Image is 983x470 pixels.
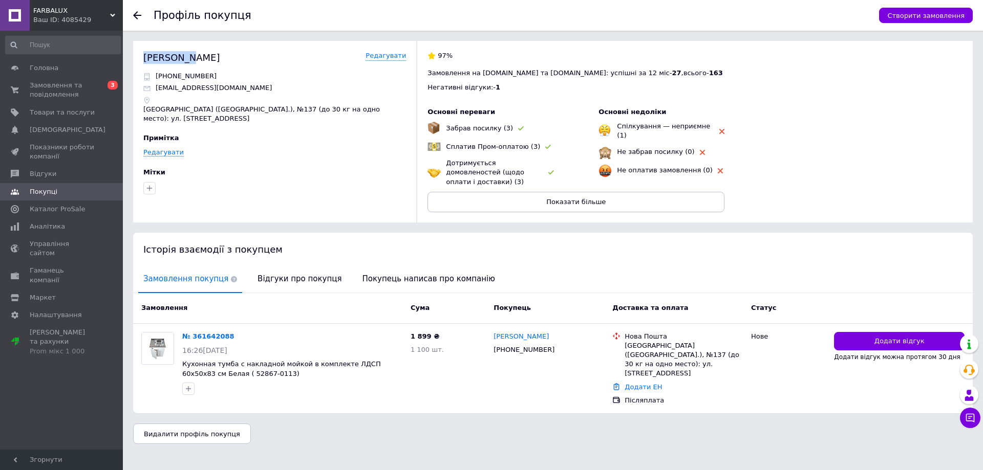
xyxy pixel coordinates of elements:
span: Покупець написав про компанію [357,266,500,292]
img: emoji [599,164,612,177]
p: [GEOGRAPHIC_DATA] ([GEOGRAPHIC_DATA].), №137 (до 30 кг на одно место): ул. [STREET_ADDRESS] [143,105,406,123]
div: [PHONE_NUMBER] [491,343,557,356]
span: Замовлення [141,304,187,311]
span: Замовлення покупця [138,266,242,292]
span: Основні недоліки [599,108,666,116]
button: Показати більше [428,192,724,212]
a: Редагувати [366,51,406,61]
img: rating-tag-type [545,145,551,149]
img: rating-tag-type [518,126,524,131]
span: Створити замовлення [887,12,965,19]
button: Видалити профіль покупця [133,423,251,444]
img: rating-tag-type [700,150,705,155]
span: Замовлення на [DOMAIN_NAME] та [DOMAIN_NAME]: успішні за 12 міс - , всього - [428,69,722,77]
div: [PERSON_NAME] [143,51,220,64]
span: Негативні відгуки: - [428,83,496,91]
a: Додати ЕН [625,383,662,391]
div: Prom мікс 1 000 [30,347,95,356]
span: Управління сайтом [30,239,95,258]
a: Фото товару [141,332,174,365]
span: Головна [30,63,58,73]
span: 27 [672,69,681,77]
h1: Профіль покупця [154,9,251,21]
input: Пошук [5,36,121,54]
span: 1 [496,83,500,91]
div: [GEOGRAPHIC_DATA] ([GEOGRAPHIC_DATA].), №137 (до 30 кг на одно место): ул. [STREET_ADDRESS] [625,341,743,378]
span: Гаманець компанії [30,266,95,284]
button: Додати відгук [834,332,965,351]
p: [EMAIL_ADDRESS][DOMAIN_NAME] [156,83,272,93]
div: Нове [751,332,826,341]
button: Чат з покупцем [960,408,980,428]
span: 16:26[DATE] [182,346,227,354]
button: Створити замовлення [879,8,973,23]
img: emoji [599,124,611,137]
img: rating-tag-type [718,168,723,173]
a: [PERSON_NAME] [494,332,549,342]
span: 97% [438,52,453,59]
span: [DEMOGRAPHIC_DATA] [30,125,105,135]
span: Відгуки про покупця [252,266,347,292]
span: Мітки [143,168,165,176]
span: [PERSON_NAME] та рахунки [30,328,95,356]
span: Товари та послуги [30,108,95,117]
span: Показники роботи компанії [30,143,95,161]
span: Спілкування — неприємне (1) [617,122,710,139]
a: Кухонная тумба с накладной мойкой в комплекте ЛДСП 60х50х83 см Белая ( 52867-0113) [182,360,381,377]
span: Налаштування [30,310,82,320]
span: Видалити профіль покупця [144,430,240,438]
div: Ваш ID: 4085429 [33,15,123,25]
div: Нова Пошта [625,332,743,341]
span: Основні переваги [428,108,495,116]
span: Cума [411,304,430,311]
img: emoji [428,140,441,153]
p: [PHONE_NUMBER] [156,72,217,81]
span: Додати відгук можна протягом 30 дня [834,353,960,361]
a: Редагувати [143,148,184,156]
span: Замовлення та повідомлення [30,81,95,99]
span: Не забрав посилку (0) [617,148,694,155]
span: Маркет [30,293,56,302]
span: Покупець [494,304,531,311]
span: Каталог ProSale [30,205,85,214]
img: emoji [599,146,612,159]
img: emoji [428,122,440,134]
span: Додати відгук [874,337,925,346]
span: Забрав посилку (3) [446,124,513,132]
img: emoji [428,166,441,179]
span: 1 899 ₴ [411,332,439,340]
img: rating-tag-type [719,129,724,134]
span: FARBALUX [33,6,110,15]
img: rating-tag-type [548,170,554,175]
span: Сплатив Пром-оплатою (3) [446,143,540,150]
span: 163 [709,69,723,77]
div: Повернутися назад [133,11,141,19]
img: Фото товару [142,332,174,364]
span: Відгуки [30,169,56,178]
span: Не оплатив замовлення (0) [617,166,712,174]
div: Післяплата [625,396,743,405]
span: Дотримується домовленостей (щодо оплати і доставки) (3) [446,159,524,185]
span: Примітка [143,134,179,142]
span: Історія взаємодії з покупцем [143,244,283,255]
span: Аналітика [30,222,65,231]
span: Статус [751,304,777,311]
span: Доставка та оплата [612,304,688,311]
span: Покупці [30,187,57,196]
span: 1 100 шт. [411,346,444,353]
span: 3 [108,81,118,89]
a: № 361642088 [182,332,234,340]
span: Показати більше [546,198,606,206]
